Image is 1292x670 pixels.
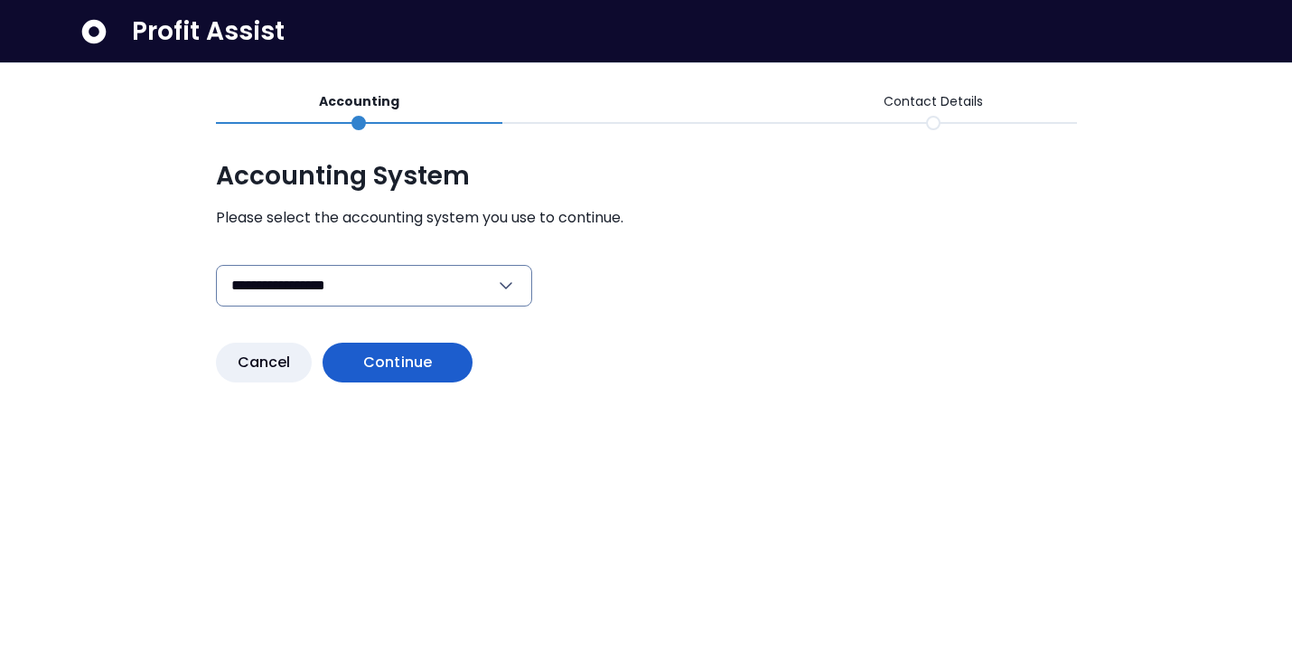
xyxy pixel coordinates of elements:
button: Continue [323,343,473,382]
span: Accounting System [216,160,1077,193]
span: Please select the accounting system you use to continue. [216,207,1077,229]
span: Cancel [238,352,291,373]
span: Profit Assist [132,15,285,48]
p: Contact Details [884,92,983,111]
p: Accounting [319,92,399,111]
button: Cancel [216,343,313,382]
span: Continue [363,352,432,373]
